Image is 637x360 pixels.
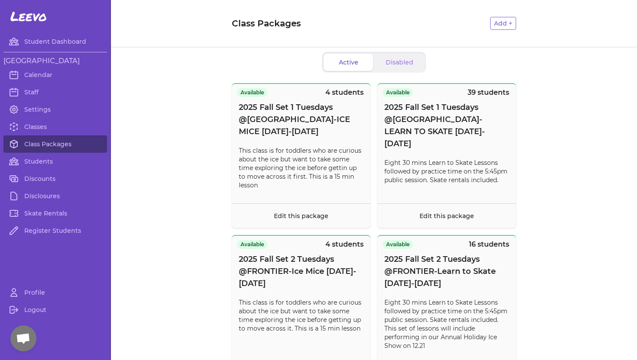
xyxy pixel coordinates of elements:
[3,56,107,66] h3: [GEOGRAPHIC_DATA]
[377,83,516,228] button: Available39 students2025 Fall Set 1 Tuesdays @[GEOGRAPHIC_DATA]-LEARN TO SKATE [DATE]-[DATE]Eight...
[375,54,424,71] button: Disabled
[237,240,267,249] span: Available
[239,253,364,289] span: 2025 Fall Set 2 Tuesdays @FRONTIER-Ice Mice [DATE]-[DATE]
[239,146,364,190] p: This class is for toddlers who are curious about the ice but want to take some time exploring the...
[10,9,47,24] span: Leevo
[274,212,328,220] a: Edit this package
[383,240,413,249] span: Available
[3,118,107,135] a: Classes
[3,33,107,50] a: Student Dashboard
[3,66,107,84] a: Calendar
[384,253,509,289] span: 2025 Fall Set 2 Tuesdays @FRONTIER-Learn to Skate [DATE]-[DATE]
[469,239,509,250] p: 16 students
[3,153,107,170] a: Students
[239,101,364,138] span: 2025 Fall Set 1 Tuesdays @[GEOGRAPHIC_DATA]-ICE MICE [DATE]-[DATE]
[3,170,107,187] a: Discounts
[3,84,107,101] a: Staff
[383,88,413,97] span: Available
[237,88,267,97] span: Available
[384,298,509,350] p: Eight 30 mins Learn to Skate Lessons followed by practice time on the 5:45pm public session. Skat...
[384,158,509,184] p: Eight 30 mins Learn to Skate Lessons followed by practice time on the 5:45pm public session. Skat...
[3,284,107,301] a: Profile
[10,325,36,351] a: Open chat
[468,87,509,98] p: 39 students
[419,212,474,220] a: Edit this package
[239,298,364,333] p: This class is for toddlers who are curious about the ice but want to take some time exploring the...
[325,87,364,98] p: 4 students
[3,301,107,318] a: Logout
[3,101,107,118] a: Settings
[490,17,516,30] button: Add +
[324,54,373,71] button: Active
[3,135,107,153] a: Class Packages
[3,222,107,239] a: Register Students
[3,187,107,205] a: Disclosures
[232,83,370,228] button: Available4 students2025 Fall Set 1 Tuesdays @[GEOGRAPHIC_DATA]-ICE MICE [DATE]-[DATE]This class i...
[384,101,509,150] span: 2025 Fall Set 1 Tuesdays @[GEOGRAPHIC_DATA]-LEARN TO SKATE [DATE]-[DATE]
[3,205,107,222] a: Skate Rentals
[325,239,364,250] p: 4 students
